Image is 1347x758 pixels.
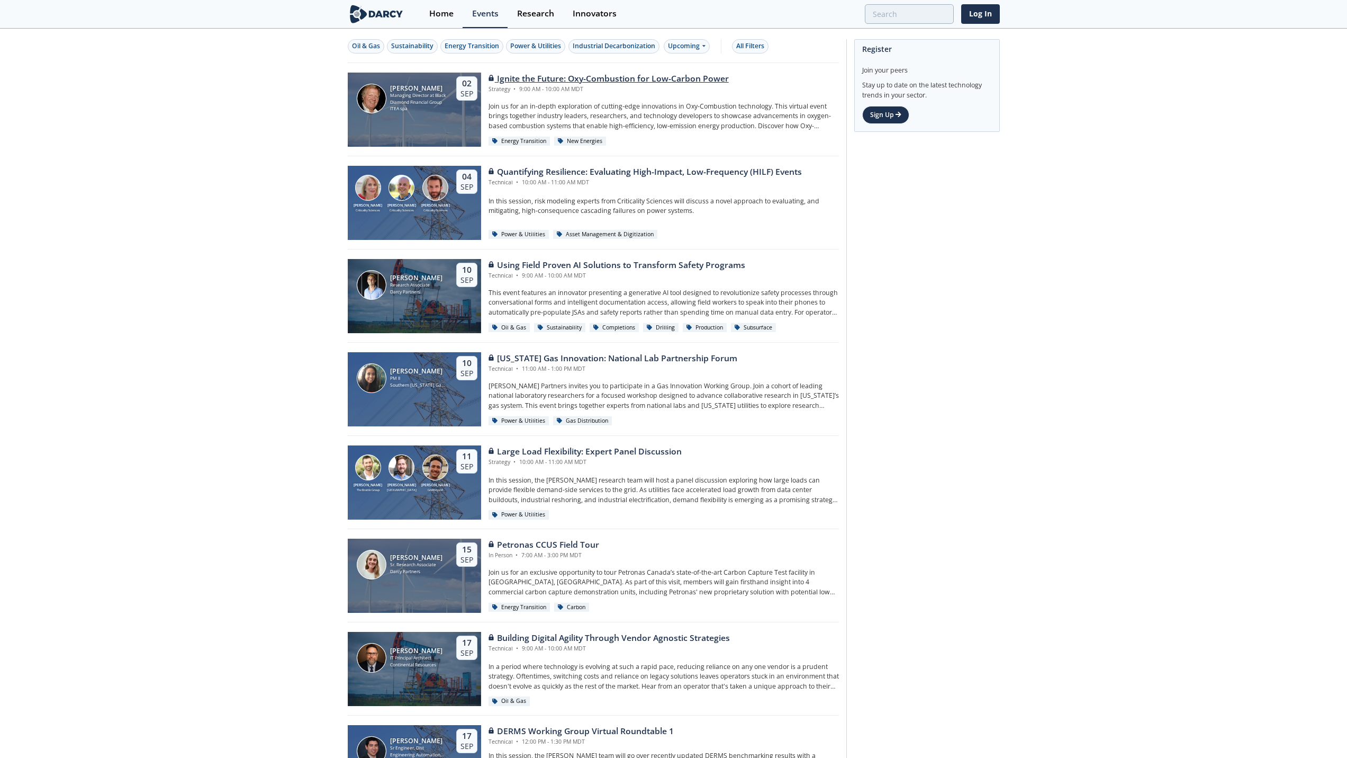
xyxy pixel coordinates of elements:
div: Technical 12:00 PM - 1:30 PM MDT [489,738,674,746]
div: Innovators [573,10,617,18]
a: Juan Mayol [PERSON_NAME] Research Associate Darcy Partners 10 Sep Using Field Proven AI Solutions... [348,259,839,333]
span: • [514,365,520,372]
div: Sep [460,742,473,751]
a: Brian Morris [PERSON_NAME] IT Principal Architect Continental Resources 17 Sep Building Digital A... [348,632,839,706]
a: Ryan Hledik [PERSON_NAME] The Brattle Group Tyler Norris [PERSON_NAME] [GEOGRAPHIC_DATA] Nick Gua... [348,445,839,520]
div: Sustainability [391,41,433,51]
div: [PERSON_NAME] [385,483,419,488]
div: Using Field Proven AI Solutions to Transform Safety Programs [489,259,745,272]
div: Darcy Partners [390,568,442,575]
div: Oil & Gas [489,697,530,706]
div: Energy Transition [445,41,499,51]
div: [PERSON_NAME] [390,85,447,92]
div: Asset Management & Digitization [553,230,658,239]
img: Susan Ginsburg [355,175,381,201]
div: Power & Utilities [489,230,549,239]
div: 04 [460,172,473,182]
div: Petronas CCUS Field Tour [489,539,599,551]
div: Technical 10:00 AM - 11:00 AM MDT [489,179,802,187]
p: In this session, risk modeling experts from Criticality Sciences will discuss a novel approach to... [489,197,839,216]
div: GridBeyond [419,488,453,492]
span: • [514,179,520,186]
p: In a period where technology is evolving at such a rapid pace, reducing reliance on any one vendo... [489,662,839,691]
div: [GEOGRAPHIC_DATA] [385,488,419,492]
span: • [512,85,518,93]
span: • [514,645,520,652]
div: [PERSON_NAME] [390,647,442,655]
div: Ignite the Future: Oxy-Combustion for Low-Carbon Power [489,73,729,85]
button: Power & Utilities [506,39,565,53]
button: All Filters [732,39,769,53]
div: Sep [460,369,473,378]
div: Drilling [643,323,679,333]
div: PM II [390,375,447,382]
img: Ross Dakin [422,175,448,201]
img: Nick Guay [422,454,448,480]
div: Large Load Flexibility: Expert Panel Discussion [489,445,682,458]
div: Criticality Sciences [419,208,453,212]
img: Tyler Norris [388,454,414,480]
a: Sign Up [862,106,909,124]
div: Sustainability [534,323,586,333]
a: Mora Fernández Jurado [PERSON_NAME] Sr. Research Associate Darcy Partners 15 Sep Petronas CCUS Fi... [348,539,839,613]
div: [PERSON_NAME] [385,203,419,209]
div: Darcy Partners [390,289,442,296]
div: Building Digital Agility Through Vendor Agnostic Strategies [489,632,730,645]
div: 17 [460,638,473,648]
img: logo-wide.svg [348,5,405,23]
div: Sep [460,275,473,285]
img: Ryan Hledik [355,454,381,480]
div: Strategy 10:00 AM - 11:00 AM MDT [489,458,682,467]
span: • [514,738,520,745]
div: [PERSON_NAME] [390,554,442,561]
span: • [514,272,520,279]
div: [US_STATE] Gas Innovation: National Lab Partnership Forum [489,352,737,365]
p: This event features an innovator presenting a generative AI tool designed to revolutionize safety... [489,288,839,317]
span: • [512,458,518,466]
img: Juan Mayol [357,270,386,300]
p: In this session, the [PERSON_NAME] research team will host a panel discussion exploring how large... [489,476,839,505]
div: Managing Director at Black Diamond Financial Group [390,92,447,105]
a: Sheryldean Garcia [PERSON_NAME] PM II Southern [US_STATE] Gas Company 10 Sep [US_STATE] Gas Innov... [348,352,839,426]
div: Energy Transition [489,137,550,146]
div: 10 [460,358,473,369]
img: Ben Ruddell [388,175,414,201]
div: The Brattle Group [351,488,385,492]
div: Sep [460,89,473,99]
div: ITEA spa [390,105,447,112]
div: Power & Utilities [489,416,549,426]
div: In Person 7:00 AM - 3:00 PM MDT [489,551,599,560]
div: Join your peers [862,58,992,75]
div: Sep [460,182,473,192]
div: Technical 9:00 AM - 10:00 AM MDT [489,272,745,280]
div: [PERSON_NAME] [390,737,447,745]
div: 15 [460,545,473,555]
div: Home [429,10,454,18]
p: Join us for an exclusive opportunity to tour Petronas Canada’s state-of-the-art Carbon Capture Te... [489,568,839,597]
div: Southern [US_STATE] Gas Company [390,382,447,389]
div: Carbon [554,603,590,612]
div: Quantifying Resilience: Evaluating High-Impact, Low-Frequency (HILF) Events [489,166,802,179]
div: Criticality Sciences [385,208,419,212]
div: Stay up to date on the latest technology trends in your sector. [862,75,992,100]
div: Technical 11:00 AM - 1:00 PM MDT [489,365,737,373]
button: Oil & Gas [348,39,384,53]
a: Susan Ginsburg [PERSON_NAME] Criticality Sciences Ben Ruddell [PERSON_NAME] Criticality Sciences ... [348,166,839,240]
div: [PERSON_NAME] [419,483,453,488]
div: Research Associate [390,282,442,289]
div: Sr. Research Associate [390,561,442,568]
div: IT Principal Architect [390,655,442,662]
div: [PERSON_NAME] [390,368,447,375]
div: Upcoming [664,39,710,53]
div: Completions [590,323,639,333]
div: Power & Utilities [510,41,561,51]
div: Technical 9:00 AM - 10:00 AM MDT [489,645,730,653]
div: 11 [460,451,473,462]
div: Strategy 9:00 AM - 10:00 AM MDT [489,85,729,94]
div: [PERSON_NAME] [390,274,442,282]
p: Join us for an in-depth exploration of cutting-edge innovations in Oxy-Combustion technology. Thi... [489,102,839,131]
div: Oil & Gas [352,41,380,51]
img: Mora Fernández Jurado [357,550,386,579]
p: [PERSON_NAME] Partners invites you to participate in a Gas Innovation Working Group. Join a cohor... [489,381,839,411]
span: • [514,551,520,559]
